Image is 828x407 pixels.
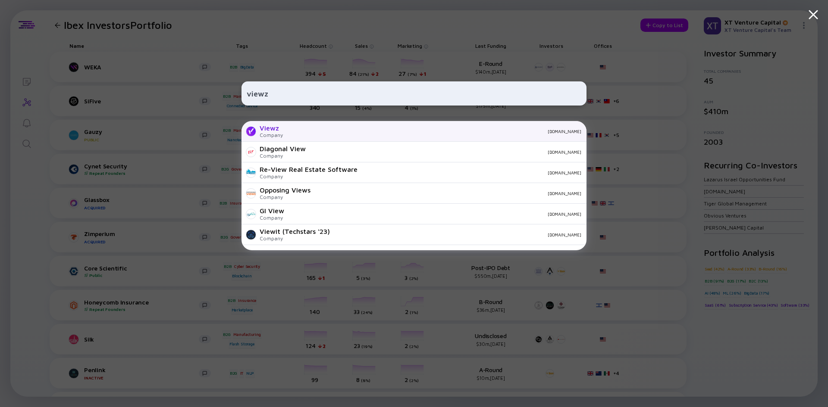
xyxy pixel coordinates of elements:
[260,235,330,242] div: Company
[260,194,310,200] div: Company
[260,145,306,152] div: Diagonal View
[260,173,358,180] div: Company
[247,86,581,101] input: Search Company or Investor...
[291,211,581,217] div: [DOMAIN_NAME]
[260,124,283,132] div: Viewz
[260,152,306,159] div: Company
[260,186,310,194] div: Opposing Views
[260,165,358,173] div: Re-View Real Estate Software
[260,132,283,138] div: Company
[364,170,581,175] div: [DOMAIN_NAME]
[313,149,581,155] div: [DOMAIN_NAME]
[317,191,581,196] div: [DOMAIN_NAME]
[260,248,283,256] div: Viewex
[260,207,284,214] div: GI View
[290,129,581,134] div: [DOMAIN_NAME]
[337,232,581,237] div: [DOMAIN_NAME]
[260,227,330,235] div: Viewit (Techstars ‘23)
[260,214,284,221] div: Company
